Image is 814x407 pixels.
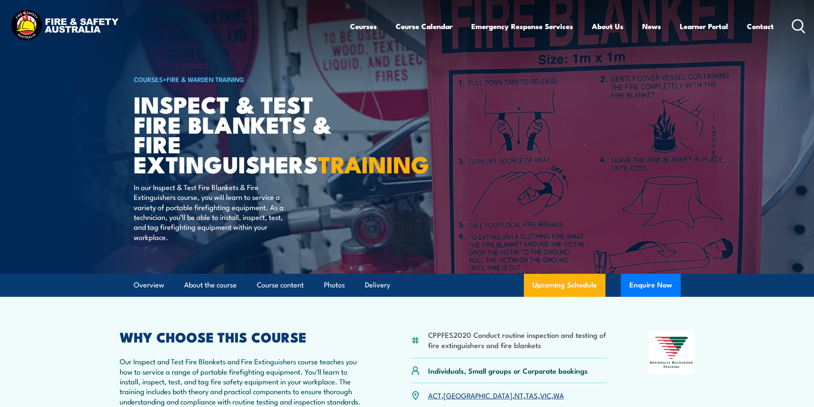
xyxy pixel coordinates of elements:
[120,331,369,343] h2: WHY CHOOSE THIS COURSE
[471,15,573,38] a: Emergency Response Services
[257,274,304,296] a: Course content
[318,146,429,181] strong: TRAINING
[680,15,728,38] a: Learner Portal
[134,74,345,84] h6: >
[428,366,588,375] p: Individuals, Small groups or Corporate bookings
[134,94,345,174] h1: Inspect & Test Fire Blankets & Fire Extinguishers
[592,15,623,38] a: About Us
[428,390,564,400] p: , , , , ,
[167,74,244,84] a: Fire & Warden Training
[540,390,551,400] a: VIC
[365,274,390,296] a: Delivery
[134,74,163,84] a: COURSES
[324,274,345,296] a: Photos
[642,15,661,38] a: News
[524,274,605,297] a: Upcoming Schedule
[396,15,453,38] a: Course Calendar
[428,390,441,400] a: ACT
[747,15,774,38] a: Contact
[350,15,377,38] a: Courses
[184,274,237,296] a: About the course
[444,390,512,400] a: [GEOGRAPHIC_DATA]
[428,330,607,350] li: CPPFES2020 Conduct routine inspection and testing of fire extinguishers and fire blankets
[134,182,290,242] p: In our Inspect & Test Fire Blankets & Fire Extinguishers course, you will learn to service a vari...
[526,390,538,400] a: TAS
[514,390,523,400] a: NT
[134,274,164,296] a: Overview
[649,331,695,374] img: Nationally Recognised Training logo.
[553,390,564,400] a: WA
[120,356,369,406] p: Our Inspect and Test Fire Blankets and Fire Extinguishers course teaches you how to service a ran...
[621,274,681,297] button: Enquire Now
